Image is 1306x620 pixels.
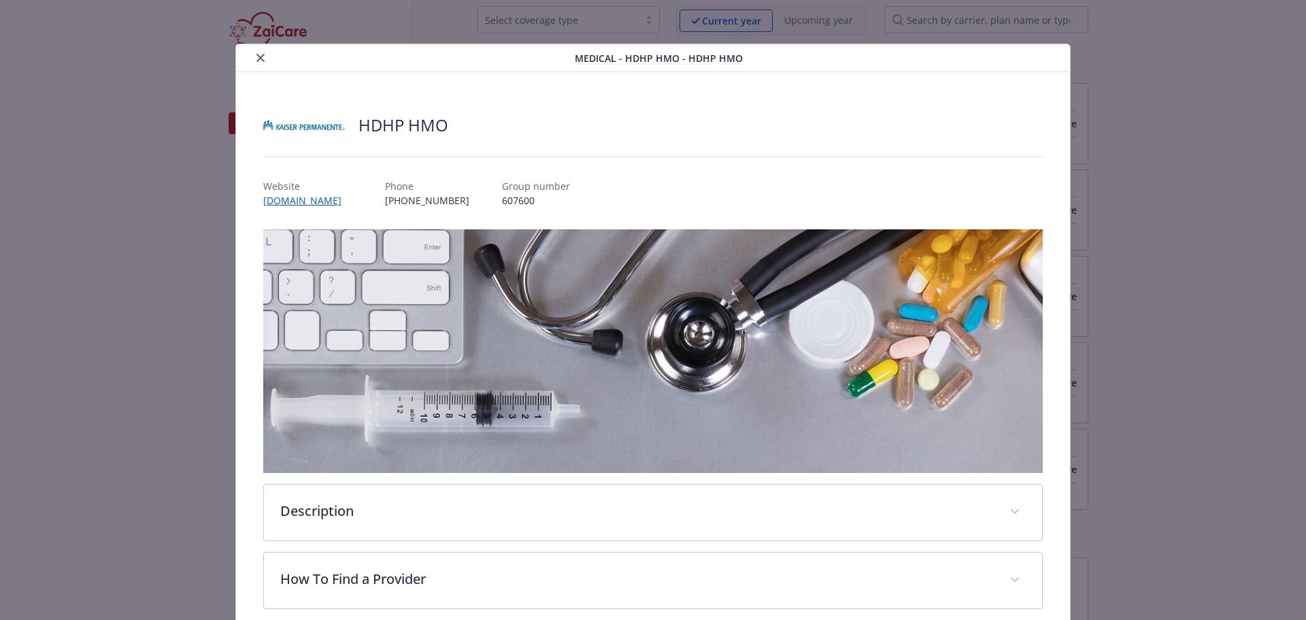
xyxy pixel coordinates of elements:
img: banner [263,229,1043,473]
img: Kaiser Permanente Insurance Company [263,105,345,146]
p: Website [263,179,352,193]
p: Group number [502,179,570,193]
div: Description [264,485,1043,540]
h2: HDHP HMO [358,114,448,137]
span: Medical - HDHP HMO - HDHP HMO [575,51,743,65]
div: How To Find a Provider [264,553,1043,608]
p: Phone [385,179,469,193]
a: [DOMAIN_NAME] [263,194,352,207]
button: close [252,50,269,66]
p: Description [280,501,994,521]
p: How To Find a Provider [280,569,994,589]
p: 607600 [502,193,570,208]
p: [PHONE_NUMBER] [385,193,469,208]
